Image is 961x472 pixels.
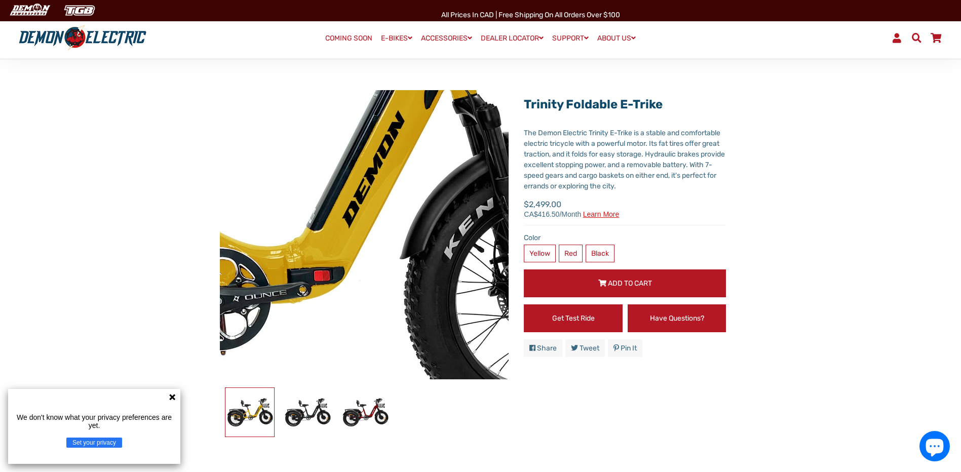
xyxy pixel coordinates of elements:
[283,388,332,437] img: Trinity Foldable E-Trike
[586,245,614,262] label: Black
[477,31,547,46] a: DEALER LOCATOR
[417,31,476,46] a: ACCESSORIES
[537,344,557,352] span: Share
[524,304,623,332] a: Get Test Ride
[559,245,583,262] label: Red
[549,31,592,46] a: SUPPORT
[580,344,599,352] span: Tweet
[594,31,639,46] a: ABOUT US
[608,279,652,288] span: Add to Cart
[225,388,274,437] img: Trinity Foldable E-Trike
[524,199,619,218] span: $2,499.00
[524,269,726,297] button: Add to Cart
[322,31,376,46] a: COMING SOON
[916,431,953,464] inbox-online-store-chat: Shopify online store chat
[377,31,416,46] a: E-BIKES
[341,388,390,437] img: Trinity Foldable E-Trike
[12,413,176,429] p: We don't know what your privacy preferences are yet.
[524,232,726,243] label: Color
[441,11,620,19] span: All Prices in CAD | Free shipping on all orders over $100
[15,25,150,51] img: Demon Electric logo
[524,97,663,111] a: Trinity Foldable E-Trike
[66,438,122,448] button: Set your privacy
[59,2,100,19] img: TGB Canada
[628,304,726,332] a: Have Questions?
[524,128,726,191] div: The Demon Electric Trinity E-Trike is a stable and comfortable electric tricycle with a powerful ...
[5,2,54,19] img: Demon Electric
[524,245,556,262] label: Yellow
[621,344,637,352] span: Pin it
